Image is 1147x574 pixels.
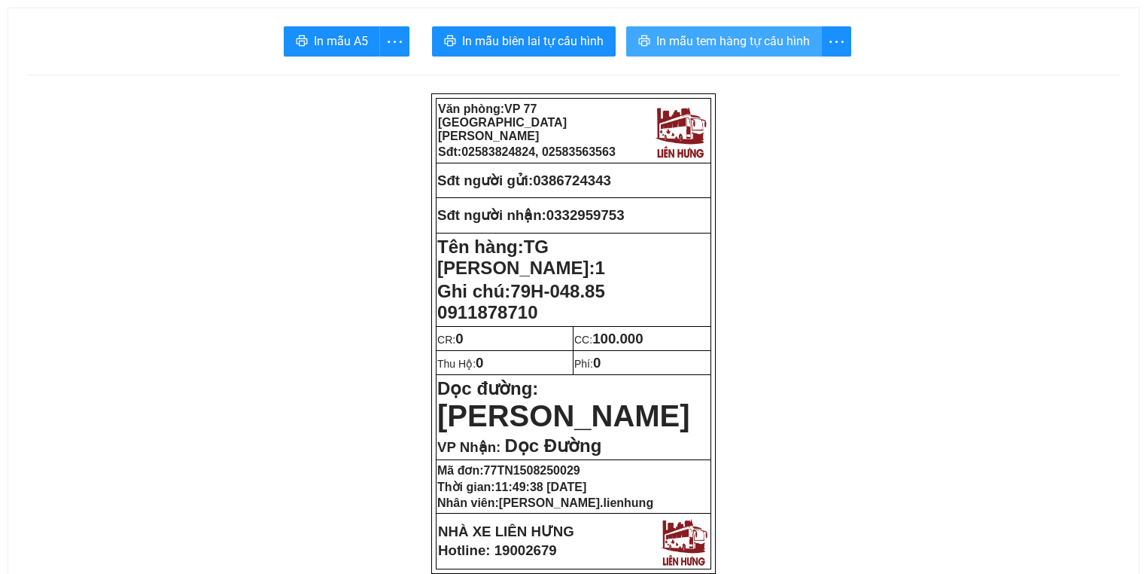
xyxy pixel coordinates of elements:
[455,331,463,347] span: 0
[437,334,464,346] span: CR:
[438,524,574,539] strong: NHÀ XE LIÊN HƯNG
[437,237,605,278] span: TG [PERSON_NAME]:
[626,26,822,56] button: printerIn mẫu tem hàng tự cấu hình
[162,19,221,81] img: logo
[314,32,368,50] span: In mẫu A5
[437,496,653,509] strong: Nhân viên:
[380,32,409,51] span: more
[444,35,456,49] span: printer
[62,98,164,114] strong: Phiếu gửi hàng
[638,35,650,49] span: printer
[821,26,851,56] button: more
[595,258,604,278] span: 1
[574,358,601,370] span: Phí:
[296,35,308,49] span: printer
[437,464,580,477] strong: Mã đơn:
[476,355,483,371] span: 0
[822,32,850,51] span: more
[592,331,643,347] span: 100.000
[432,26,616,56] button: printerIn mẫu biên lai tự cấu hình
[438,102,567,142] strong: Văn phòng:
[379,26,409,56] button: more
[462,32,604,50] span: In mẫu biên lai tự cấu hình
[284,26,380,56] button: printerIn mẫu A5
[437,237,605,278] strong: Tên hàng:
[461,145,616,158] span: 02583824824, 02583563563
[437,378,690,430] strong: Dọc đường:
[5,8,124,23] strong: Nhà xe Liên Hưng
[484,464,580,477] span: 77TN1508250029
[495,481,587,493] span: 11:49:38 [DATE]
[437,281,605,322] span: 79H-048.85 0911878710
[437,281,605,322] span: Ghi chú:
[437,207,546,223] strong: Sđt người nhận:
[437,173,533,188] strong: Sđt người gửi:
[504,435,601,456] span: Dọc Đường
[658,515,710,567] img: logo
[656,32,810,50] span: In mẫu tem hàng tự cấu hình
[546,207,625,223] span: 0332959753
[593,355,601,371] span: 0
[437,481,586,493] strong: Thời gian:
[438,145,616,158] strong: Sđt:
[438,542,557,558] strong: Hotline: 19002679
[438,102,567,142] span: VP 77 [GEOGRAPHIC_DATA][PERSON_NAME]
[574,334,643,346] span: CC:
[652,102,709,160] img: logo
[437,439,500,455] span: VP Nhận:
[437,399,690,432] span: [PERSON_NAME]
[499,496,653,509] span: [PERSON_NAME].lienhung
[437,358,483,370] span: Thu Hộ:
[533,173,611,188] span: 0386724343
[5,26,155,92] strong: VP: 77 [GEOGRAPHIC_DATA][PERSON_NAME][GEOGRAPHIC_DATA]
